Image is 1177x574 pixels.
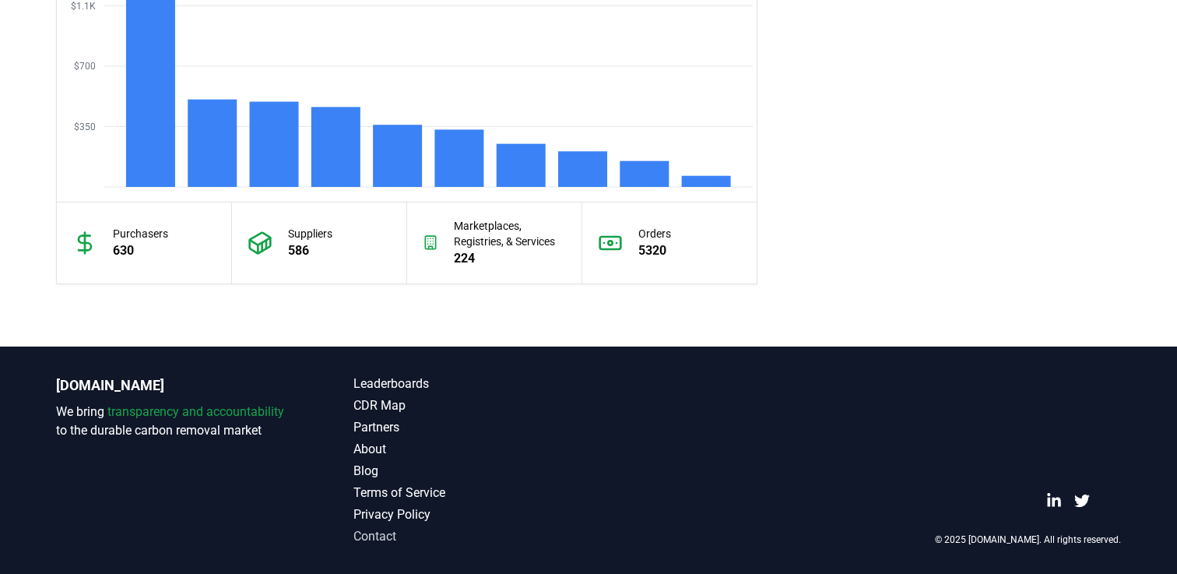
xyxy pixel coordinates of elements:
[56,375,291,396] p: [DOMAIN_NAME]
[638,241,671,260] p: 5320
[288,241,332,260] p: 586
[353,462,588,481] a: Blog
[71,1,96,12] tspan: $1.1K
[107,404,284,419] span: transparency and accountability
[74,61,96,72] tspan: $700
[113,241,168,260] p: 630
[113,226,168,241] p: Purchasers
[353,527,588,546] a: Contact
[353,418,588,437] a: Partners
[56,403,291,440] p: We bring to the durable carbon removal market
[74,121,96,132] tspan: $350
[454,218,565,249] p: Marketplaces, Registries, & Services
[454,249,565,268] p: 224
[353,396,588,415] a: CDR Map
[353,484,588,502] a: Terms of Service
[353,375,588,393] a: Leaderboards
[638,226,671,241] p: Orders
[1046,493,1062,509] a: LinkedIn
[353,505,588,524] a: Privacy Policy
[1074,493,1090,509] a: Twitter
[288,226,332,241] p: Suppliers
[935,534,1121,546] p: © 2025 [DOMAIN_NAME]. All rights reserved.
[353,440,588,459] a: About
